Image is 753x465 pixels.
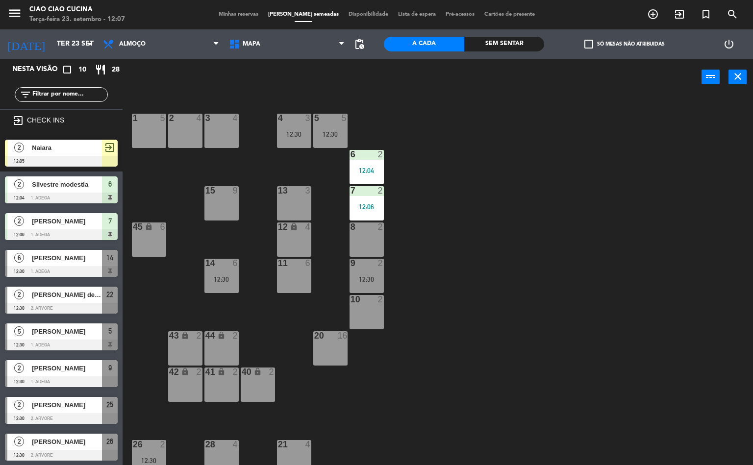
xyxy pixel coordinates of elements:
[132,457,166,464] div: 12:30
[29,5,125,15] div: Ciao Ciao Cucina
[393,12,441,17] span: Lista de espera
[732,71,744,82] i: close
[5,64,71,75] div: Nesta visão
[305,222,311,231] div: 4
[32,216,102,226] span: [PERSON_NAME]
[233,186,239,195] div: 9
[106,289,113,300] span: 22
[204,276,239,283] div: 12:30
[350,167,384,174] div: 12:04
[233,331,239,340] div: 2
[12,115,24,126] i: exit_to_app
[32,437,102,447] span: [PERSON_NAME]
[233,367,239,376] div: 2
[214,12,263,17] span: Minhas reservas
[263,12,344,17] span: [PERSON_NAME] semeadas
[14,326,24,336] span: 5
[27,116,64,124] label: CHECK INS
[169,367,170,376] div: 42
[205,114,206,122] div: 3
[106,252,113,264] span: 14
[217,331,226,340] i: lock
[723,38,735,50] i: power_settings_new
[338,331,348,340] div: 16
[277,131,311,138] div: 12:30
[29,15,125,24] div: Terça-feira 23. setembro - 12:07
[197,331,202,340] div: 2
[584,40,665,49] label: Só mesas não atribuidas
[7,6,22,21] i: menu
[351,150,351,159] div: 6
[378,186,384,195] div: 2
[353,38,365,50] span: pending_actions
[14,437,24,446] span: 2
[233,259,239,268] div: 6
[104,142,116,153] span: exit_to_app
[108,215,112,227] span: 7
[14,253,24,263] span: 6
[647,8,659,20] i: add_circle_outline
[205,440,206,449] div: 28
[32,143,102,153] span: Naiara
[14,400,24,410] span: 2
[32,363,102,373] span: [PERSON_NAME]
[378,259,384,268] div: 2
[269,367,275,376] div: 2
[243,41,260,48] span: MAPA
[479,12,540,17] span: Cartões de presente
[305,114,311,122] div: 3
[305,186,311,195] div: 3
[108,178,112,190] span: 6
[313,131,348,138] div: 12:30
[31,89,107,100] input: Filtrar por nome...
[253,367,262,376] i: lock
[14,143,24,152] span: 2
[350,276,384,283] div: 12:30
[351,186,351,195] div: 7
[169,331,170,340] div: 43
[350,203,384,210] div: 12:06
[342,114,348,122] div: 5
[351,259,351,268] div: 9
[674,8,685,20] i: exit_to_app
[233,114,239,122] div: 4
[700,8,712,20] i: turned_in_not
[705,71,717,82] i: power_input
[314,114,315,122] div: 5
[181,331,189,340] i: lock
[20,89,31,100] i: filter_list
[78,64,86,75] span: 10
[378,295,384,304] div: 2
[351,295,351,304] div: 10
[378,150,384,159] div: 2
[119,41,146,48] span: Almoço
[160,440,166,449] div: 2
[160,114,166,122] div: 5
[32,290,102,300] span: [PERSON_NAME] de Faria
[205,186,206,195] div: 15
[441,12,479,17] span: Pré-acessos
[14,179,24,189] span: 2
[61,64,73,75] i: crop_square
[217,367,226,376] i: lock
[197,367,202,376] div: 2
[84,38,96,50] i: arrow_drop_down
[384,37,464,51] div: A cada
[32,253,102,263] span: [PERSON_NAME]
[112,64,120,75] span: 28
[106,436,113,447] span: 26
[14,363,24,373] span: 2
[378,222,384,231] div: 2
[351,222,351,231] div: 8
[32,326,102,337] span: [PERSON_NAME]
[14,216,24,226] span: 2
[205,259,206,268] div: 14
[305,440,311,449] div: 4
